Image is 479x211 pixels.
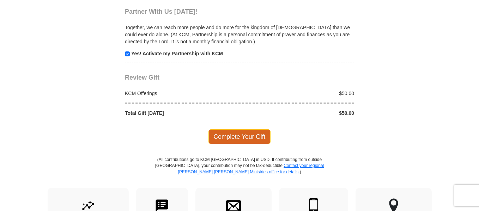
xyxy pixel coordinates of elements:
p: (All contributions go to KCM [GEOGRAPHIC_DATA] in USD. If contributing from outside [GEOGRAPHIC_D... [155,157,324,187]
div: KCM Offerings [121,90,240,97]
strong: Yes! Activate my Partnership with KCM [131,51,223,56]
span: Review Gift [125,74,159,81]
div: $50.00 [240,90,358,97]
a: Contact your regional [PERSON_NAME] [PERSON_NAME] Ministries office for details. [178,163,324,174]
p: Together, we can reach more people and do more for the kingdom of [DEMOGRAPHIC_DATA] than we coul... [125,24,354,45]
span: Partner With Us [DATE]! [125,8,198,15]
div: Total Gift [DATE] [121,110,240,117]
span: Complete Your Gift [208,129,271,144]
div: $50.00 [240,110,358,117]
